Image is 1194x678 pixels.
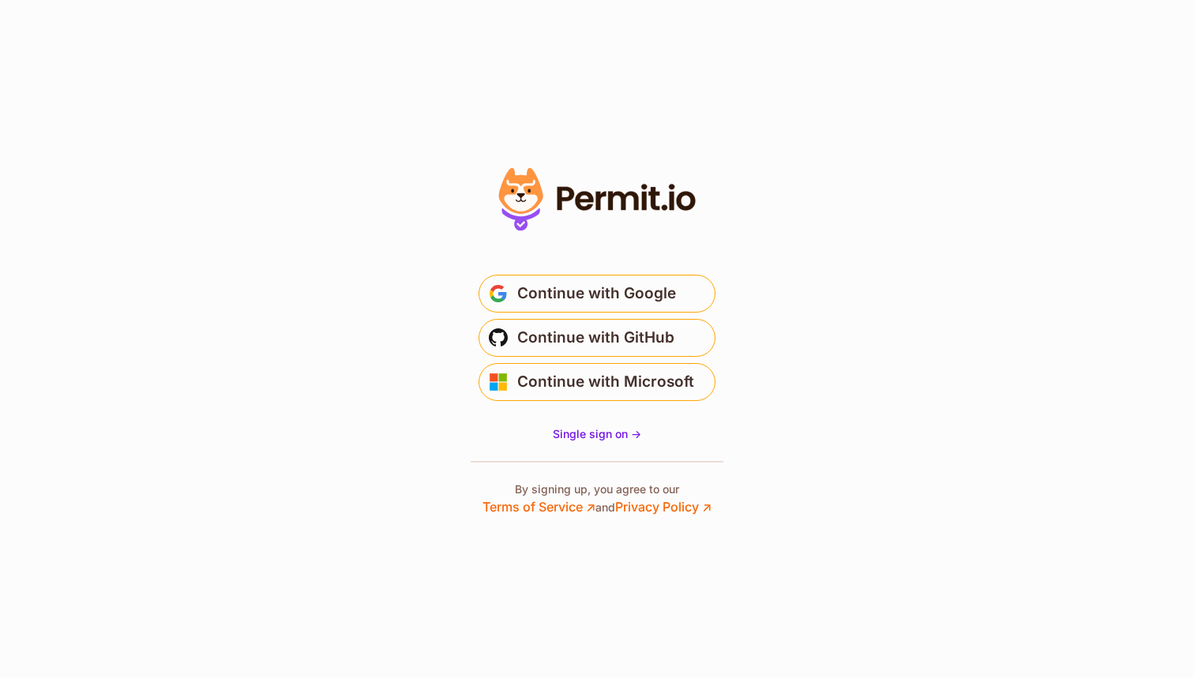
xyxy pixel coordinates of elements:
[517,369,694,395] span: Continue with Microsoft
[517,281,676,306] span: Continue with Google
[482,481,712,516] p: By signing up, you agree to our and
[479,319,715,357] button: Continue with GitHub
[479,275,715,313] button: Continue with Google
[517,325,674,350] span: Continue with GitHub
[553,427,641,440] span: Single sign on ->
[482,499,595,515] a: Terms of Service ↗
[479,363,715,401] button: Continue with Microsoft
[615,499,712,515] a: Privacy Policy ↗
[553,426,641,442] a: Single sign on ->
